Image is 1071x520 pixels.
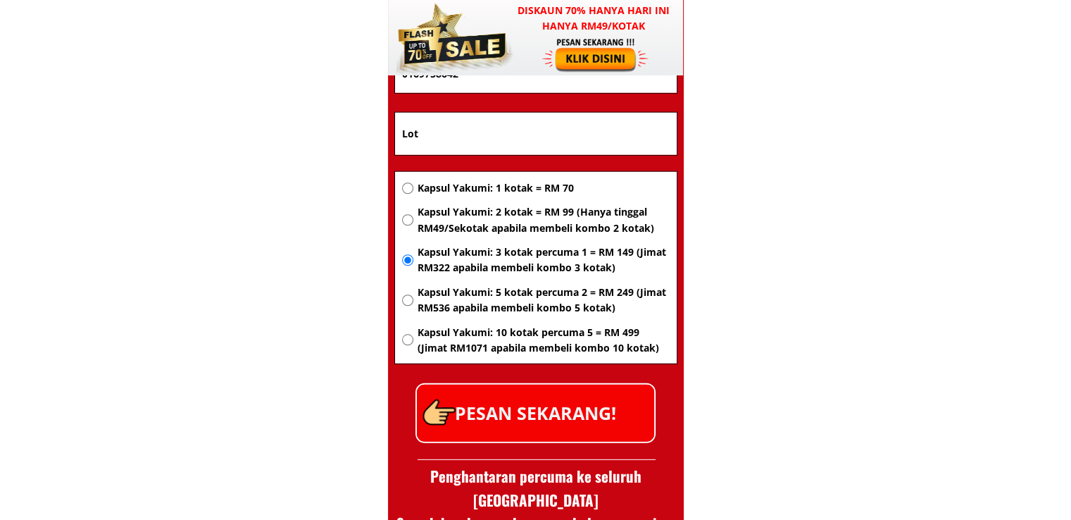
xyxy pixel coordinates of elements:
span: Kapsul Yakumi: 5 kotak percuma 2 = RM 249 (Jimat RM536 apabila membeli kombo 5 kotak) [417,285,669,316]
span: Kapsul Yakumi: 3 kotak percuma 1 = RM 149 (Jimat RM322 apabila membeli kombo 3 kotak) [417,244,669,276]
h3: Diskaun 70% hanya hari ini hanya RM49/kotak [504,3,684,35]
span: Kapsul Yakumi: 2 kotak = RM 99 (Hanya tinggal RM49/Sekotak apabila membeli kombo 2 kotak) [417,204,669,236]
input: Alamat [399,113,673,155]
span: Kapsul Yakumi: 10 kotak percuma 5 = RM 499 (Jimat RM1071 apabila membeli kombo 10 kotak) [417,325,669,357]
p: PESAN SEKARANG! [417,385,654,442]
span: Kapsul Yakumi: 1 kotak = RM 70 [417,180,669,196]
